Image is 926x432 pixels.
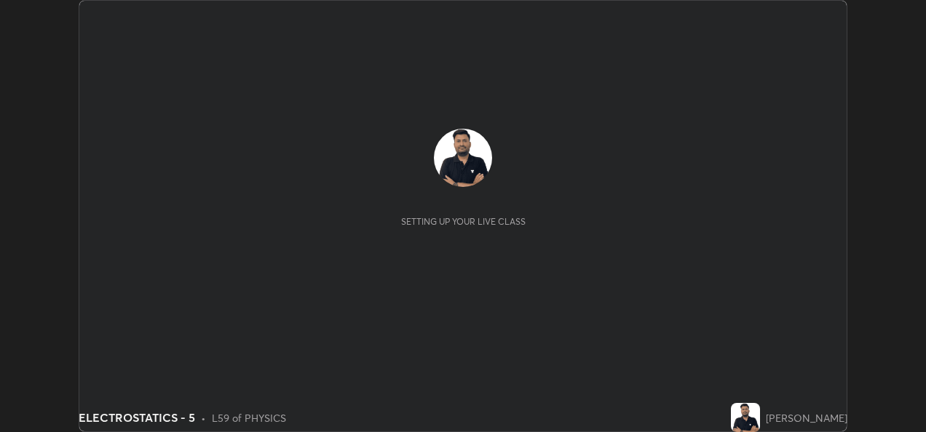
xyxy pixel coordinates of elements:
[766,410,847,425] div: [PERSON_NAME]
[434,129,492,187] img: 8782f5c7b807477aad494b3bf83ebe7f.png
[212,410,286,425] div: L59 of PHYSICS
[201,410,206,425] div: •
[731,403,760,432] img: 8782f5c7b807477aad494b3bf83ebe7f.png
[79,409,195,426] div: ELECTROSTATICS - 5
[401,216,526,227] div: Setting up your live class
